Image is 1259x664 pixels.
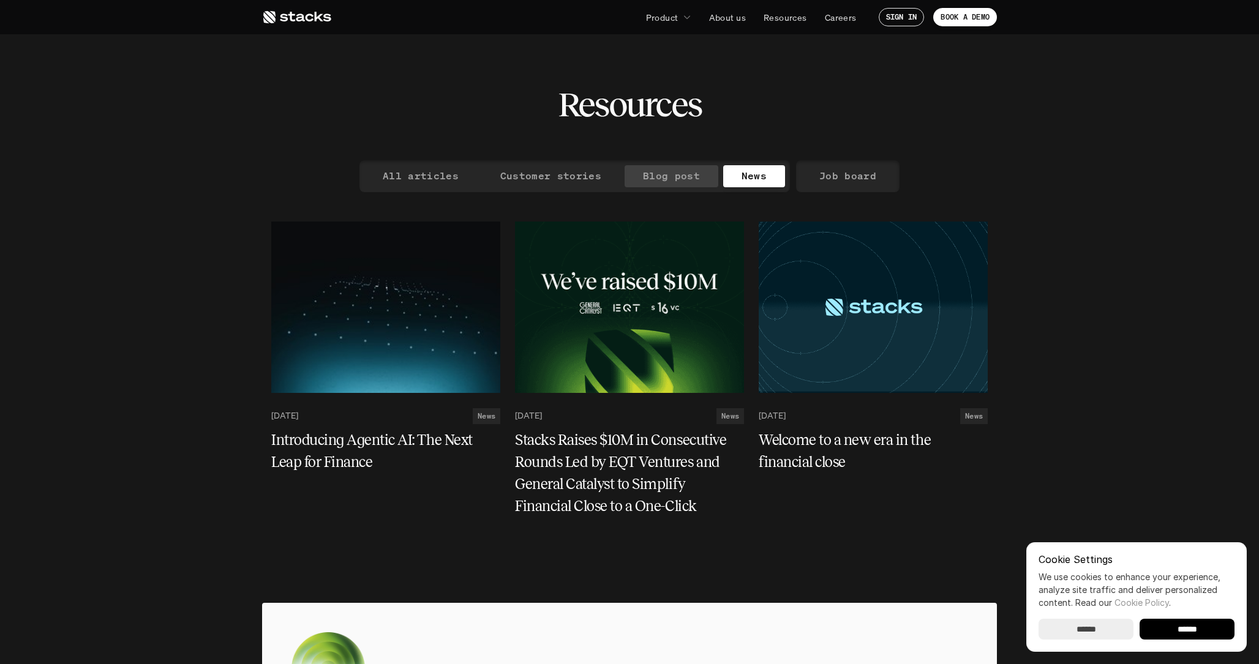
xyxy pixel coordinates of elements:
p: About us [709,11,746,24]
a: Welcome to a new era in the financial close [759,429,988,473]
a: News [723,165,785,187]
a: [DATE]News [759,408,988,424]
h5: Welcome to a new era in the financial close [759,429,973,473]
p: All articles [383,167,459,185]
a: Stacks Raises $10M in Consecutive Rounds Led by EQT Ventures and General Catalyst to Simplify Fin... [515,429,744,517]
p: Careers [825,11,857,24]
h5: Stacks Raises $10M in Consecutive Rounds Led by EQT Ventures and General Catalyst to Simplify Fin... [515,429,729,517]
p: BOOK A DEMO [941,13,990,21]
a: All articles [364,165,477,187]
span: Read our . [1075,597,1171,608]
a: [DATE]News [271,408,500,424]
h5: Introducing Agentic AI: The Next Leap for Finance [271,429,486,473]
a: Customer stories [482,165,620,187]
h2: News [478,412,495,420]
p: We use cookies to enhance your experience, analyze site traffic and deliver personalized content. [1039,570,1235,609]
a: About us [702,6,753,28]
a: Blog post [625,165,718,187]
p: Resources [764,11,807,24]
a: Careers [817,6,864,28]
p: Customer stories [500,167,601,185]
a: BOOK A DEMO [933,8,997,26]
a: [DATE]News [515,408,744,424]
p: [DATE] [515,411,542,421]
p: Product [646,11,678,24]
h2: Resources [558,86,702,124]
p: [DATE] [759,411,786,421]
p: Job board [819,167,876,185]
a: Introducing Agentic AI: The Next Leap for Finance [271,429,500,473]
p: Blog post [643,167,700,185]
a: Privacy Policy [184,55,236,65]
a: Resources [756,6,814,28]
a: Cookie Policy [1114,597,1169,608]
p: News [742,167,767,185]
p: [DATE] [271,411,298,421]
a: SIGN IN [879,8,925,26]
h2: News [721,412,739,420]
h2: News [965,412,983,420]
p: SIGN IN [886,13,917,21]
a: Job board [801,165,895,187]
p: Cookie Settings [1039,554,1235,564]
